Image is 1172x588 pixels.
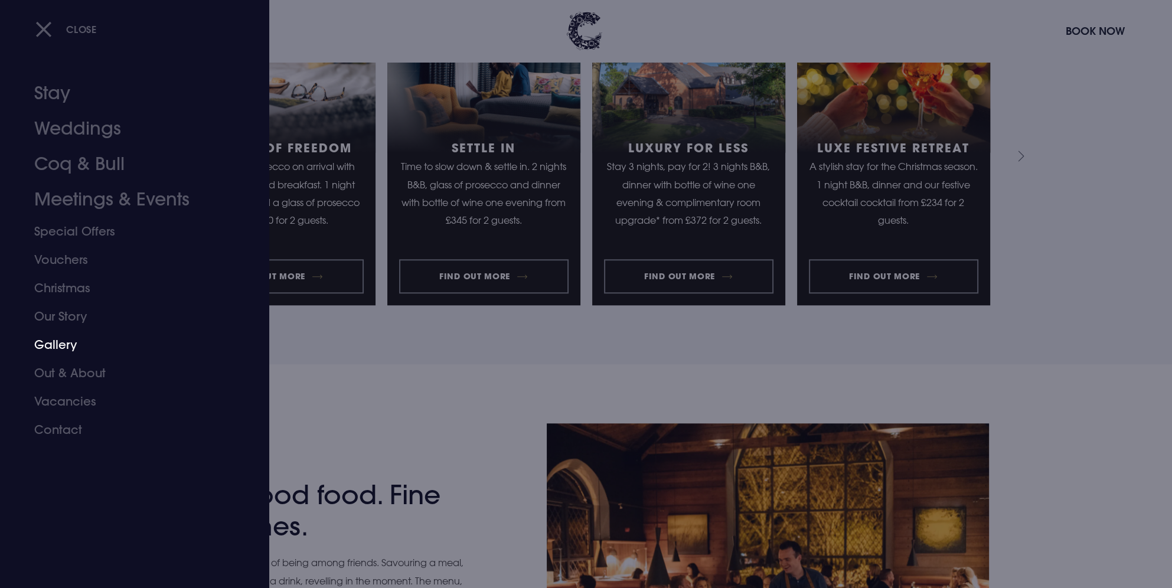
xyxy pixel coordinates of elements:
a: Gallery [34,331,221,359]
a: Coq & Bull [34,146,221,182]
a: Christmas [34,274,221,302]
a: Vouchers [34,246,221,274]
a: Out & About [34,359,221,387]
a: Weddings [34,111,221,146]
a: Special Offers [34,217,221,246]
a: Stay [34,76,221,111]
button: Close [35,17,97,41]
a: Vacancies [34,387,221,416]
a: Contact [34,416,221,444]
a: Our Story [34,302,221,331]
a: Meetings & Events [34,182,221,217]
span: Close [66,23,97,35]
